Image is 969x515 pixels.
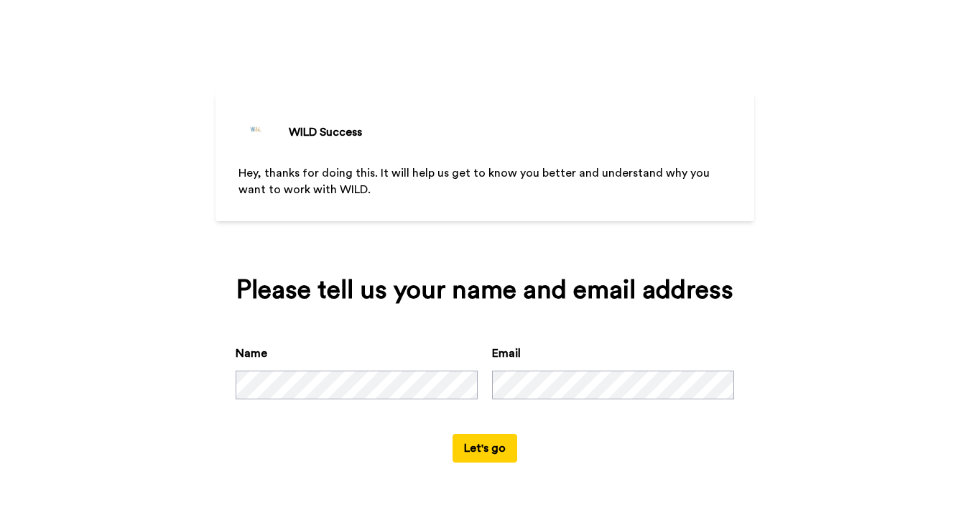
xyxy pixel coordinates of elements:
button: Let's go [453,434,517,463]
div: Please tell us your name and email address [236,276,734,305]
label: Name [236,345,267,362]
label: Email [492,345,521,362]
div: WILD Success [289,124,362,141]
span: Hey, thanks for doing this. It will help us get to know you better and understand why you want to... [238,167,713,195]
